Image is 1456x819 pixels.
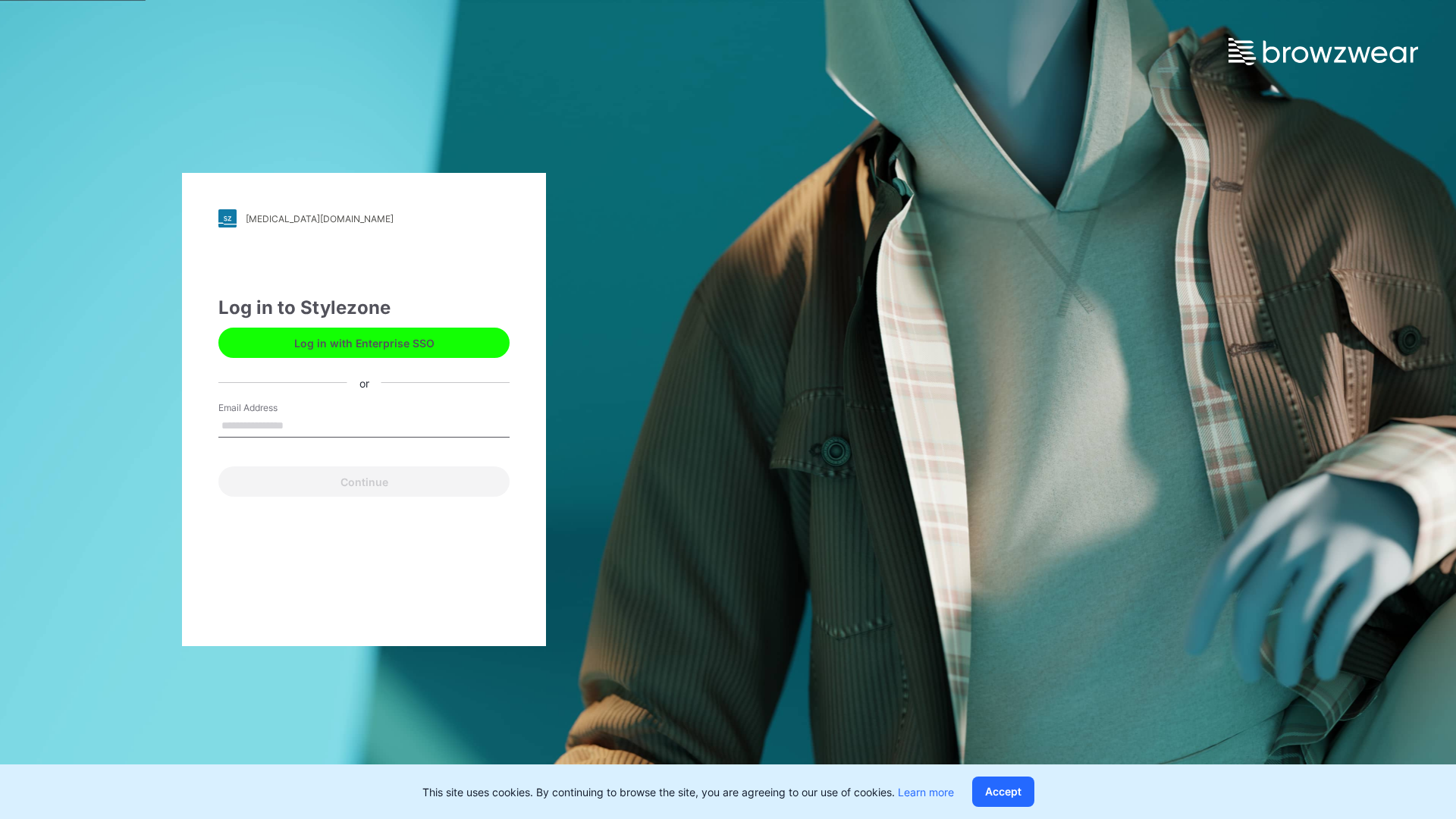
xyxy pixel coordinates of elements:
[218,294,510,322] div: Log in to Stylezone
[218,401,325,415] label: Email Address
[218,209,510,227] a: [MEDICAL_DATA][DOMAIN_NAME]
[1228,38,1418,65] img: browzwear-logo.e42bd6dac1945053ebaf764b6aa21510.svg
[422,784,954,800] p: This site uses cookies. By continuing to browse the site, you are agreeing to our use of cookies.
[898,786,954,799] a: Learn more
[972,777,1034,807] button: Accept
[218,209,237,227] img: stylezone-logo.562084cfcfab977791bfbf7441f1a819.svg
[246,213,394,224] div: [MEDICAL_DATA][DOMAIN_NAME]
[218,328,510,358] button: Log in with Enterprise SSO
[347,375,381,391] div: or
